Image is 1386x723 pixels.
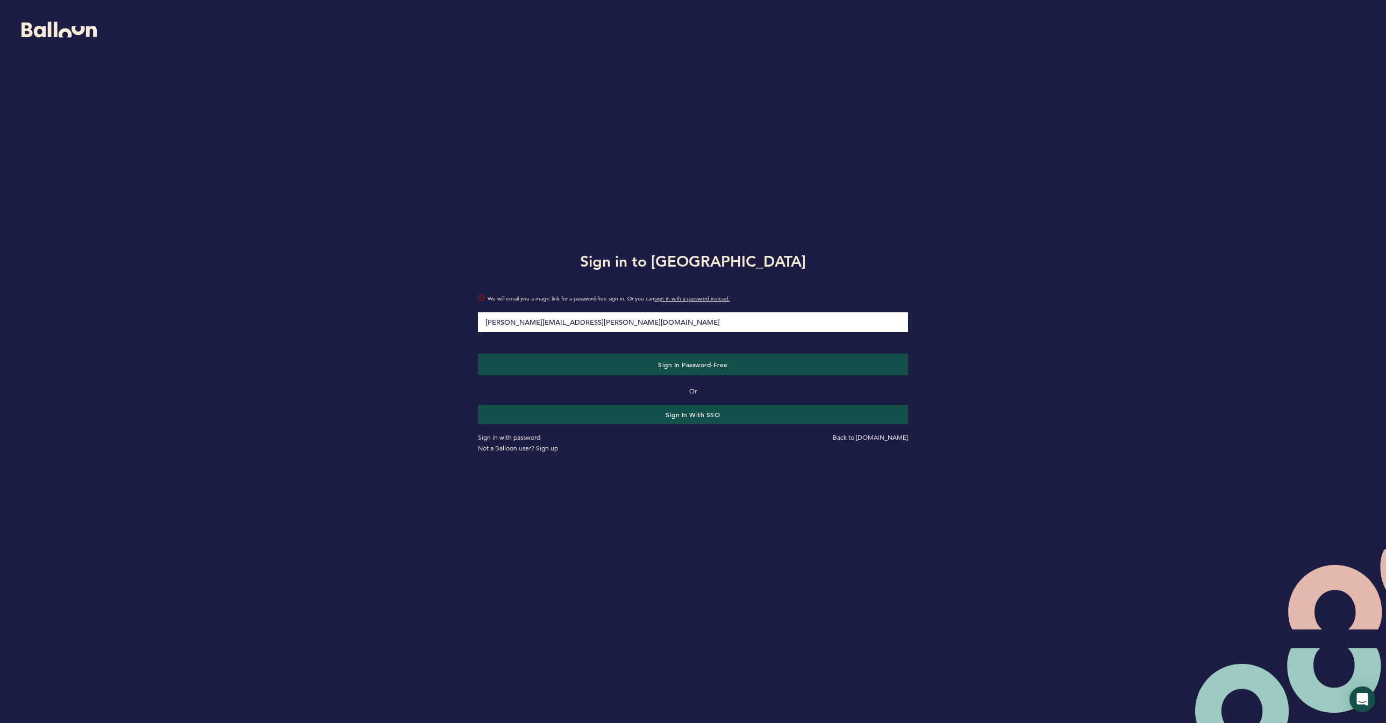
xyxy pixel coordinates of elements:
[470,250,916,272] h1: Sign in to [GEOGRAPHIC_DATA]
[1349,686,1375,712] div: Open Intercom Messenger
[478,312,908,332] input: Email
[833,433,908,441] a: Back to [DOMAIN_NAME]
[478,444,558,452] a: Not a Balloon user? Sign up
[478,405,908,424] button: Sign in with SSO
[654,295,730,302] a: sign in with a password instead.
[478,354,908,375] button: Sign in Password-Free
[488,294,908,304] span: We will email you a magic link for a password-free sign in. Or you can
[478,386,908,397] p: Or
[658,360,728,369] span: Sign in Password-Free
[478,433,540,441] a: Sign in with password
